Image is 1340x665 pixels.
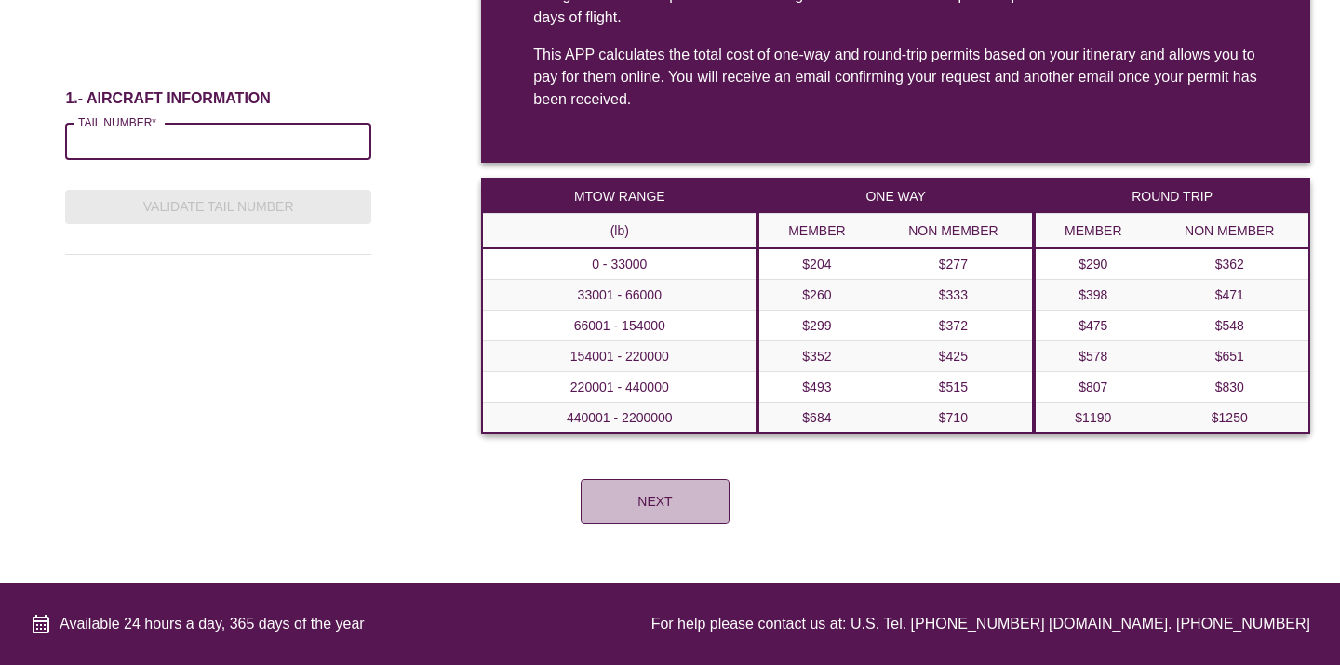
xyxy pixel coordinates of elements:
td: $515 [875,372,1034,403]
th: (lb) [482,214,757,249]
table: a dense table [481,178,757,434]
h6: 1.- AIRCRAFT INFORMATION [65,89,371,108]
div: This APP calculates the total cost of one-way and round-trip permits based on your itinerary and ... [533,44,1258,111]
th: 66001 - 154000 [482,311,757,341]
td: $372 [875,311,1034,341]
th: NON MEMBER [1151,214,1310,249]
td: $333 [875,280,1034,311]
th: NON MEMBER [875,214,1034,249]
td: $352 [758,341,874,372]
td: $277 [875,248,1034,280]
th: ONE WAY [758,179,1033,214]
td: $807 [1035,372,1150,403]
td: $362 [1151,248,1310,280]
th: MEMBER [758,214,874,249]
div: Available 24 hours a day, 365 days of the year [30,613,365,635]
table: a dense table [1034,178,1310,434]
td: $578 [1035,341,1150,372]
td: $830 [1151,372,1310,403]
td: $651 [1151,341,1310,372]
div: For help please contact us at: U.S. Tel. [PHONE_NUMBER] [DOMAIN_NAME]. [PHONE_NUMBER] [651,613,1310,635]
th: 0 - 33000 [482,248,757,280]
td: $425 [875,341,1034,372]
th: 220001 - 440000 [482,372,757,403]
td: $493 [758,372,874,403]
td: $475 [1035,311,1150,341]
td: $398 [1035,280,1150,311]
th: MTOW RANGE [482,179,757,214]
th: ROUND TRIP [1035,179,1309,214]
th: 33001 - 66000 [482,280,757,311]
td: $299 [758,311,874,341]
label: TAIL NUMBER* [78,114,156,130]
td: $260 [758,280,874,311]
td: $471 [1151,280,1310,311]
th: MEMBER [1035,214,1150,249]
td: $204 [758,248,874,280]
td: $710 [875,403,1034,434]
button: Next [581,479,730,524]
th: 440001 - 2200000 [482,403,757,434]
th: 154001 - 220000 [482,341,757,372]
td: $548 [1151,311,1310,341]
td: $1250 [1151,403,1310,434]
table: a dense table [757,178,1034,434]
td: $1190 [1035,403,1150,434]
td: $290 [1035,248,1150,280]
td: $684 [758,403,874,434]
